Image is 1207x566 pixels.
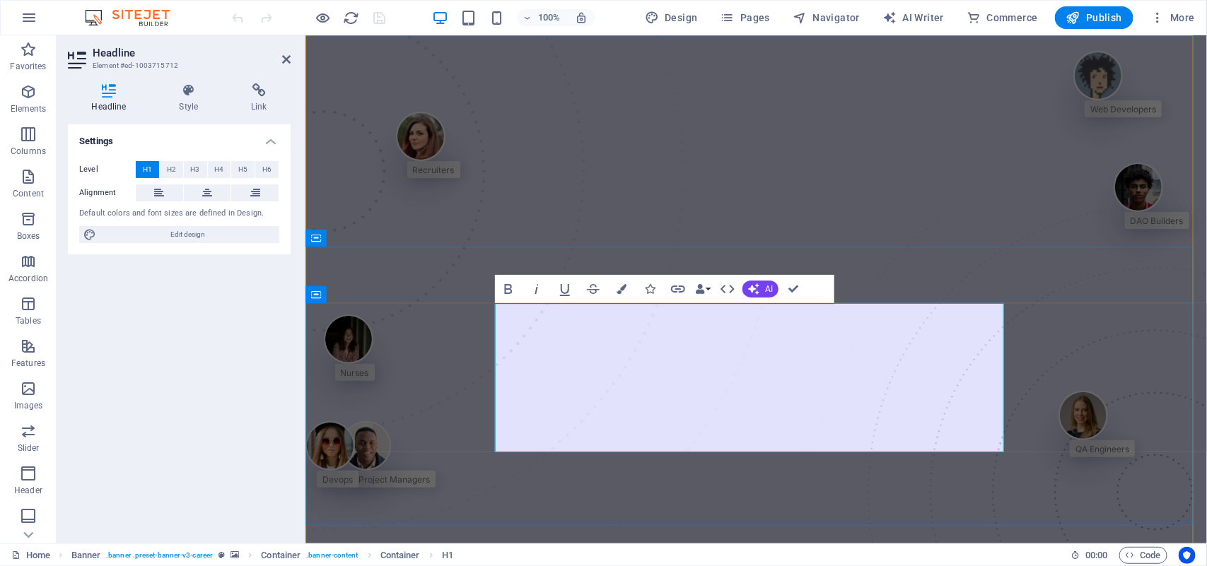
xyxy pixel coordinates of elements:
[517,9,567,26] button: 100%
[14,400,43,411] p: Images
[218,551,225,559] i: This element is a customizable preset
[228,83,291,113] h4: Link
[552,275,578,303] button: Underline (Ctrl+U)
[143,161,152,178] span: H1
[1126,547,1161,564] span: Code
[208,161,231,178] button: H4
[238,161,247,178] span: H5
[442,547,453,564] span: Click to select. Double-click to edit
[68,83,156,113] h4: Headline
[10,61,46,72] p: Favorites
[580,275,607,303] button: Strikethrough
[344,10,360,26] i: Reload page
[343,9,360,26] button: reload
[315,9,332,26] button: Click here to leave preview mode and continue editing
[13,188,44,199] p: Content
[1150,11,1195,25] span: More
[81,9,187,26] img: Editor Logo
[715,6,776,29] button: Pages
[100,226,275,243] span: Edit design
[93,47,291,59] h2: Headline
[1119,547,1167,564] button: Code
[380,547,420,564] span: Click to select. Double-click to edit
[1179,547,1196,564] button: Usercentrics
[523,275,550,303] button: Italic (Ctrl+I)
[79,226,279,243] button: Edit design
[793,11,860,25] span: Navigator
[17,230,40,242] p: Boxes
[665,275,692,303] button: Link
[79,208,279,220] div: Default colors and font sizes are defined in Design.
[184,161,207,178] button: H3
[742,281,779,297] button: AI
[495,275,522,303] button: Bold (Ctrl+B)
[261,547,301,564] span: Click to select. Double-click to edit
[306,547,358,564] span: . banner-content
[262,161,272,178] span: H6
[156,83,228,113] h4: Style
[93,59,262,72] h3: Element #ed-1003715712
[231,551,239,559] i: This element contains a background
[1066,11,1122,25] span: Publish
[961,6,1044,29] button: Commerce
[71,547,453,564] nav: breadcrumb
[79,161,136,178] label: Level
[68,124,291,150] h4: Settings
[639,6,704,29] button: Design
[160,161,183,178] button: H2
[106,547,213,564] span: . banner .preset-banner-v3-career
[787,6,865,29] button: Navigator
[780,275,807,303] button: Confirm (Ctrl+⏎)
[14,485,42,496] p: Header
[714,275,741,303] button: HTML
[1085,547,1107,564] span: 00 00
[71,547,101,564] span: Click to select. Double-click to edit
[1145,6,1201,29] button: More
[639,6,704,29] div: Design (Ctrl+Alt+Y)
[575,11,588,24] i: On resize automatically adjust zoom level to fit chosen device.
[167,161,176,178] span: H2
[191,161,200,178] span: H3
[967,11,1038,25] span: Commerce
[1095,550,1097,560] span: :
[877,6,950,29] button: AI Writer
[645,11,698,25] span: Design
[255,161,279,178] button: H6
[636,275,663,303] button: Icons
[16,315,41,326] p: Tables
[882,11,944,25] span: AI Writer
[214,161,223,178] span: H4
[11,103,47,114] p: Elements
[721,11,770,25] span: Pages
[11,547,50,564] a: Click to cancel selection. Double-click to open Pages
[231,161,255,178] button: H5
[608,275,635,303] button: Colors
[1071,547,1108,564] h6: Session time
[18,442,40,454] p: Slider
[765,285,773,293] span: AI
[538,9,561,26] h6: 100%
[11,146,46,157] p: Columns
[8,273,48,284] p: Accordion
[79,184,136,201] label: Alignment
[1055,6,1133,29] button: Publish
[693,275,713,303] button: Data Bindings
[11,358,45,369] p: Features
[136,161,159,178] button: H1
